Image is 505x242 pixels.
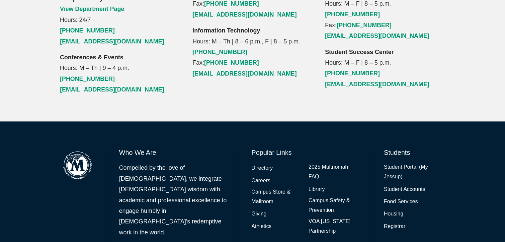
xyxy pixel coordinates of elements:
[193,70,297,77] a: [EMAIL_ADDRESS][DOMAIN_NAME]
[308,196,360,215] a: Campus Safety & Prevention
[251,148,360,157] h6: Popular Links
[193,27,260,34] strong: Information Technology
[193,11,297,18] a: [EMAIL_ADDRESS][DOMAIN_NAME]
[193,49,247,55] a: [PHONE_NUMBER]
[251,187,302,207] a: Campus Store & Mailroom
[308,185,325,194] a: Library
[60,52,180,95] p: Hours: M – Th | 9 – 4 p.m.
[384,222,405,231] a: Registrar
[325,11,380,18] a: [PHONE_NUMBER]
[325,70,380,77] a: [PHONE_NUMBER]
[119,148,227,157] h6: Who We Are
[60,6,125,12] a: View Department Page
[384,209,403,219] a: Housing
[251,209,266,219] a: Giving
[60,38,164,45] a: [EMAIL_ADDRESS][DOMAIN_NAME]
[325,81,429,88] a: [EMAIL_ADDRESS][DOMAIN_NAME]
[384,148,445,157] h6: Students
[204,0,259,7] a: [PHONE_NUMBER]
[308,217,360,236] a: VOA [US_STATE] Partnership
[60,76,115,82] a: [PHONE_NUMBER]
[384,185,425,194] a: Student Accounts
[251,222,271,231] a: Athletics
[60,27,115,34] a: [PHONE_NUMBER]
[325,49,394,55] strong: Student Success Center
[384,162,445,182] a: Student Portal (My Jessup)
[325,32,429,39] a: [EMAIL_ADDRESS][DOMAIN_NAME]
[325,47,445,90] p: Hours: M – F | 8 – 5 p.m.
[60,148,95,183] img: Multnomah Campus of Jessup University logo
[308,162,360,182] a: 2025 Multnomah FAQ
[60,54,124,61] strong: Conferences & Events
[337,22,391,29] a: [PHONE_NUMBER]
[193,25,313,79] p: Hours: M – Th | 8 – 6 p.m., F | 8 – 5 p.m. Fax:
[119,162,227,238] p: Compelled by the love of [DEMOGRAPHIC_DATA], we integrate [DEMOGRAPHIC_DATA] wisdom with academic...
[251,163,273,173] a: Directory
[251,176,270,186] a: Careers
[384,197,418,207] a: Food Services
[204,59,259,66] a: [PHONE_NUMBER]
[60,86,164,93] a: [EMAIL_ADDRESS][DOMAIN_NAME]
